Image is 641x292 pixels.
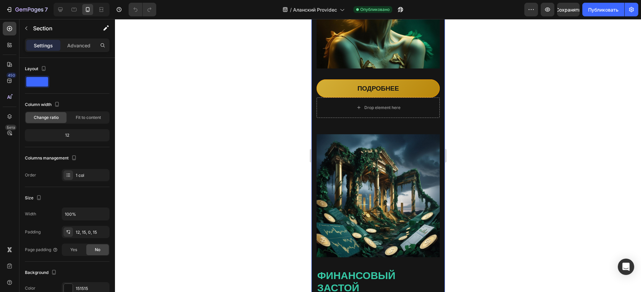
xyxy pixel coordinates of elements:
div: 12, 15, 0, 15 [76,229,108,235]
div: Order [25,172,36,178]
span: Опубликовано [360,6,390,13]
div: Undo/Redo [129,3,156,16]
p: Advanced [67,42,90,49]
span: Сохранять [556,7,581,13]
div: 12 [26,130,108,140]
div: 450 [6,73,16,78]
div: Column width [25,100,61,109]
p: Section [33,24,89,32]
span: / [290,6,292,13]
div: Бета [5,125,16,130]
span: Аланский Providec [293,6,337,13]
p: Settings [34,42,53,49]
span: Yes [70,247,77,253]
p: 7 [45,5,48,14]
span: Финансовый застой [6,249,84,275]
div: Page padding [25,247,58,253]
div: Background [25,268,58,277]
div: Публиковать [588,6,618,13]
div: Color [25,285,35,291]
button: Сохранять [557,3,580,16]
div: Columns management [25,154,78,163]
div: Open Intercom Messenger [618,259,634,275]
button: 7 [3,3,51,16]
div: Padding [25,229,41,235]
div: Width [25,211,36,217]
iframe: Design area [311,19,445,292]
button: Публиковать [582,3,624,16]
span: No [95,247,100,253]
div: 151515 [76,286,108,292]
div: Size [25,194,43,203]
input: Auto [62,208,109,220]
span: Fit to content [76,114,101,121]
span: Change ratio [34,114,59,121]
div: Layout [25,64,48,74]
div: 1 col [76,172,108,179]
